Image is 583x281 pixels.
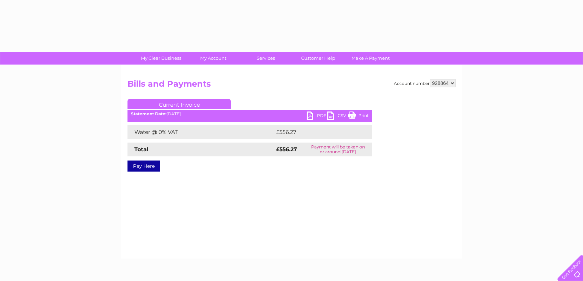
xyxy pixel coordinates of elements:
a: Customer Help [290,52,347,65]
td: Payment will be taken on or around [DATE] [304,143,372,156]
a: Print [348,112,369,122]
a: PDF [307,112,327,122]
a: Pay Here [127,161,160,172]
strong: £556.27 [276,146,297,153]
h2: Bills and Payments [127,79,456,92]
td: Water @ 0% VAT [127,125,274,139]
div: [DATE] [127,112,372,116]
div: Account number [394,79,456,87]
a: Make A Payment [342,52,399,65]
strong: Total [134,146,149,153]
b: Statement Date: [131,111,166,116]
a: Current Invoice [127,99,231,109]
a: CSV [327,112,348,122]
td: £556.27 [274,125,360,139]
a: Services [237,52,294,65]
a: My Account [185,52,242,65]
a: My Clear Business [133,52,190,65]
